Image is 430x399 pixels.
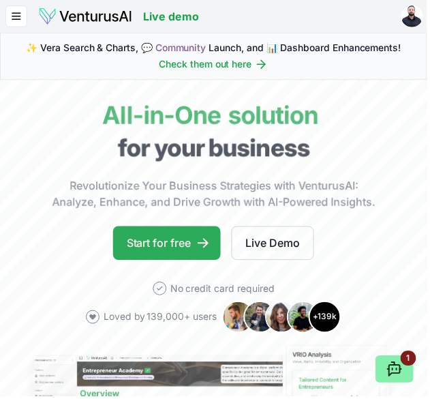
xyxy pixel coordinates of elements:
[233,228,316,262] a: Live Demo
[289,303,322,336] img: Avatar 4
[157,42,208,54] a: Community
[114,228,222,262] a: Start for free
[38,7,134,26] img: logo
[245,303,278,336] img: Avatar 2
[144,8,200,25] a: Live demo
[224,303,256,336] img: Avatar 1
[27,42,404,55] span: ✨ Vera Search & Charts, 💬 Launch, and 📊 Dashboard Enhancements!
[267,303,300,336] img: Avatar 3
[404,5,426,27] img: ACg8ocKclG0OnMGKYz6wRW6WfYY81833afgnKadz46L_s8mWkRuhWUdw=s96-c
[403,353,419,368] div: 1
[160,58,270,72] a: Check them out here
